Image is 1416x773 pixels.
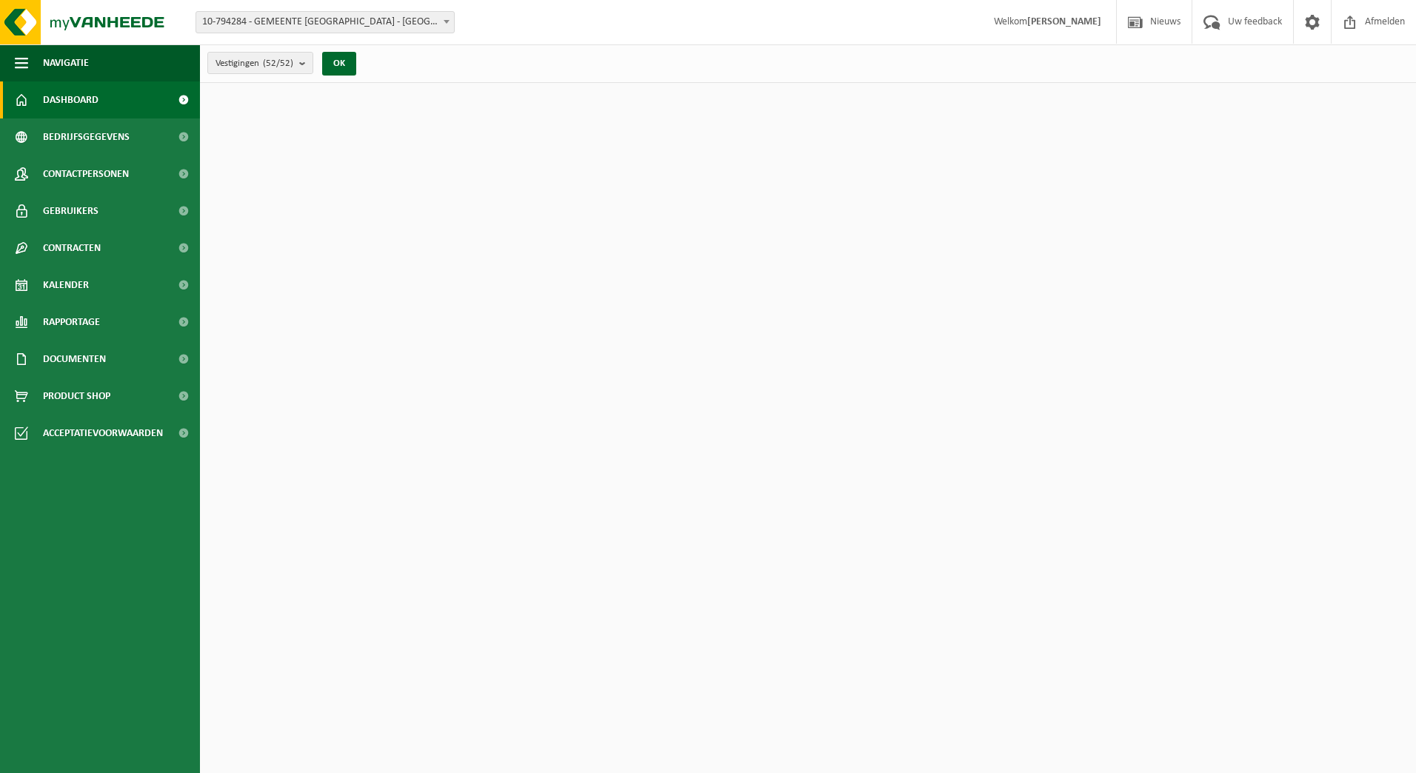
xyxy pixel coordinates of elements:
span: Vestigingen [216,53,293,75]
span: Product Shop [43,378,110,415]
strong: [PERSON_NAME] [1027,16,1101,27]
button: OK [322,52,356,76]
span: Contracten [43,230,101,267]
span: Rapportage [43,304,100,341]
span: Bedrijfsgegevens [43,118,130,155]
count: (52/52) [263,58,293,68]
span: 10-794284 - GEMEENTE BEVEREN - BEVEREN-WAAS [196,12,454,33]
span: Contactpersonen [43,155,129,193]
span: Navigatie [43,44,89,81]
span: Kalender [43,267,89,304]
span: Acceptatievoorwaarden [43,415,163,452]
span: 10-794284 - GEMEENTE BEVEREN - BEVEREN-WAAS [196,11,455,33]
span: Gebruikers [43,193,98,230]
button: Vestigingen(52/52) [207,52,313,74]
span: Dashboard [43,81,98,118]
span: Documenten [43,341,106,378]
